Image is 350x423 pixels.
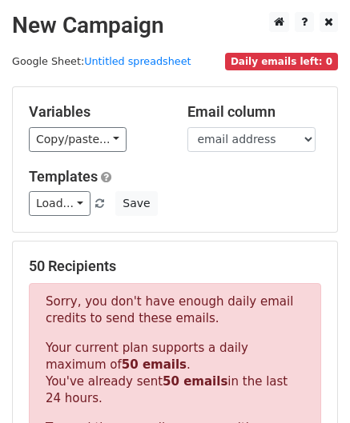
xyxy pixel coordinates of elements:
iframe: Chat Widget [270,346,350,423]
h5: Email column [187,103,322,121]
h2: New Campaign [12,12,338,39]
h5: Variables [29,103,163,121]
a: Templates [29,168,98,185]
h5: 50 Recipients [29,257,321,275]
a: Copy/paste... [29,127,127,152]
a: Daily emails left: 0 [225,55,338,67]
p: Your current plan supports a daily maximum of . You've already sent in the last 24 hours. [46,340,304,407]
small: Google Sheet: [12,55,191,67]
a: Load... [29,191,91,216]
strong: 50 emails [163,374,227,389]
a: Untitled spreadsheet [84,55,191,67]
p: Sorry, you don't have enough daily email credits to send these emails. [46,293,304,327]
button: Save [115,191,157,216]
strong: 50 emails [122,357,187,372]
span: Daily emails left: 0 [225,53,338,70]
